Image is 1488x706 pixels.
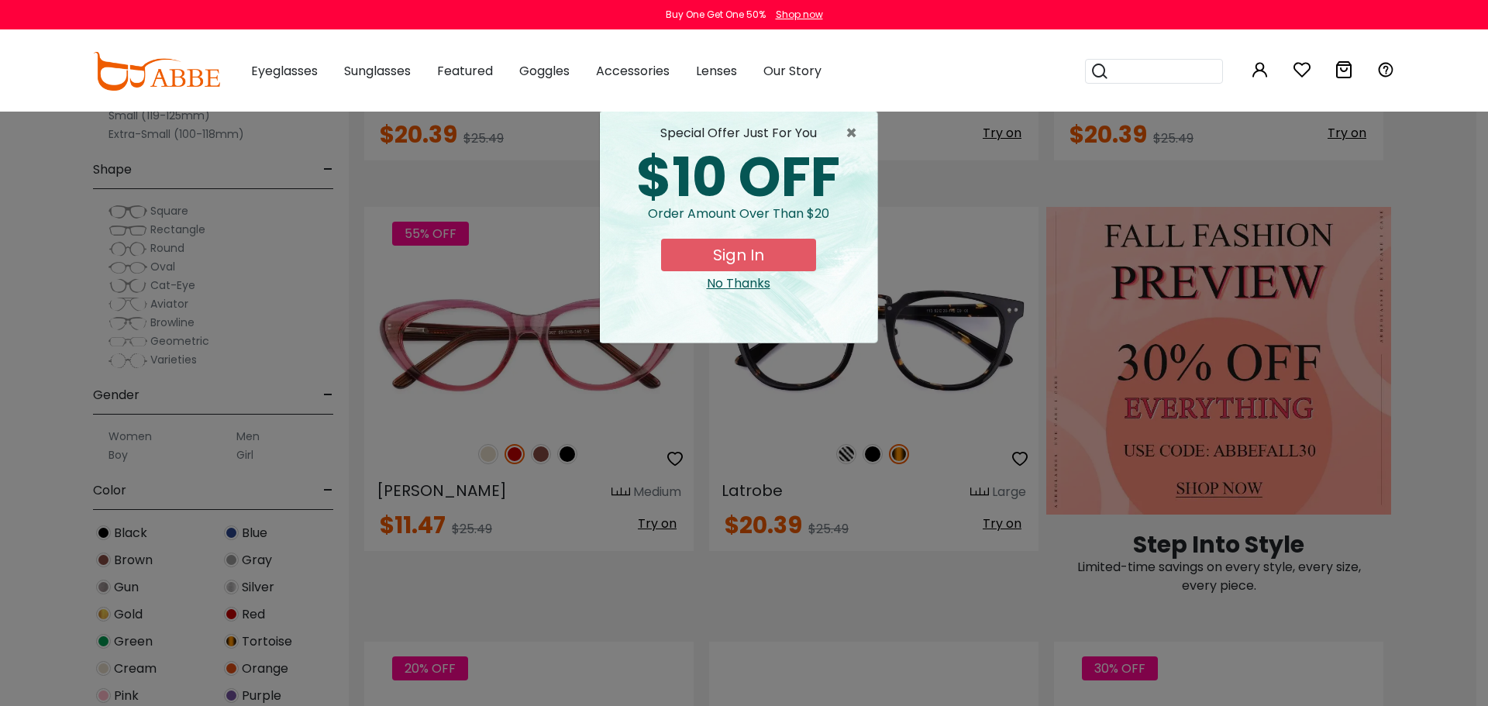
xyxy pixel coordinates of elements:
span: Goggles [519,62,570,80]
div: Order amount over than $20 [612,205,865,239]
div: $10 OFF [612,150,865,205]
img: abbeglasses.com [93,52,220,91]
span: Accessories [596,62,670,80]
a: Shop now [768,8,823,21]
div: Close [612,274,865,293]
span: Sunglasses [344,62,411,80]
div: special offer just for you [612,124,865,143]
span: Eyeglasses [251,62,318,80]
span: Lenses [696,62,737,80]
span: Featured [437,62,493,80]
button: Close [846,124,865,143]
span: Our Story [763,62,821,80]
div: Buy One Get One 50% [666,8,766,22]
span: × [846,124,865,143]
div: Shop now [776,8,823,22]
button: Sign In [661,239,816,271]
